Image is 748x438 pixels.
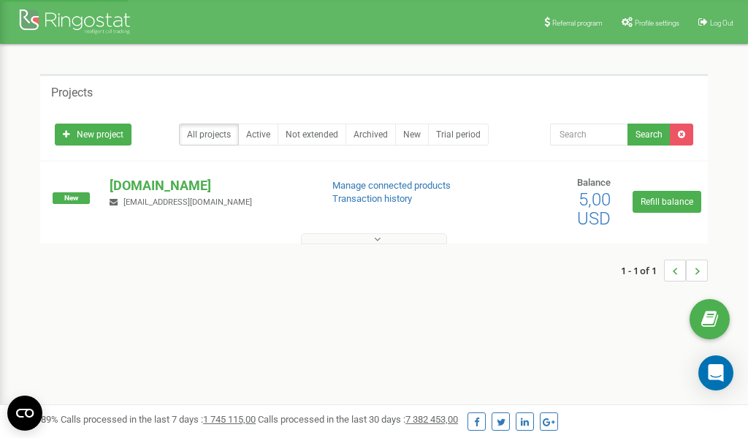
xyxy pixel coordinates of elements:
[627,124,671,146] button: Search
[278,124,346,146] a: Not extended
[203,414,256,425] u: 1 745 115,00
[332,193,412,204] a: Transaction history
[51,86,93,99] h5: Projects
[633,191,701,213] a: Refill balance
[552,19,603,27] span: Referral program
[332,180,451,191] a: Manage connected products
[621,245,708,296] nav: ...
[577,189,611,229] span: 5,00 USD
[577,177,611,188] span: Balance
[179,124,239,146] a: All projects
[621,260,664,282] span: 1 - 1 of 1
[550,124,628,146] input: Search
[55,124,131,146] a: New project
[110,176,308,195] p: [DOMAIN_NAME]
[258,414,458,425] span: Calls processed in the last 30 days :
[428,124,489,146] a: Trial period
[238,124,278,146] a: Active
[635,19,679,27] span: Profile settings
[7,396,42,431] button: Open CMP widget
[123,197,252,207] span: [EMAIL_ADDRESS][DOMAIN_NAME]
[405,414,458,425] u: 7 382 453,00
[710,19,733,27] span: Log Out
[53,192,90,204] span: New
[346,124,396,146] a: Archived
[395,124,429,146] a: New
[698,355,733,390] div: Open Intercom Messenger
[61,414,256,425] span: Calls processed in the last 7 days :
